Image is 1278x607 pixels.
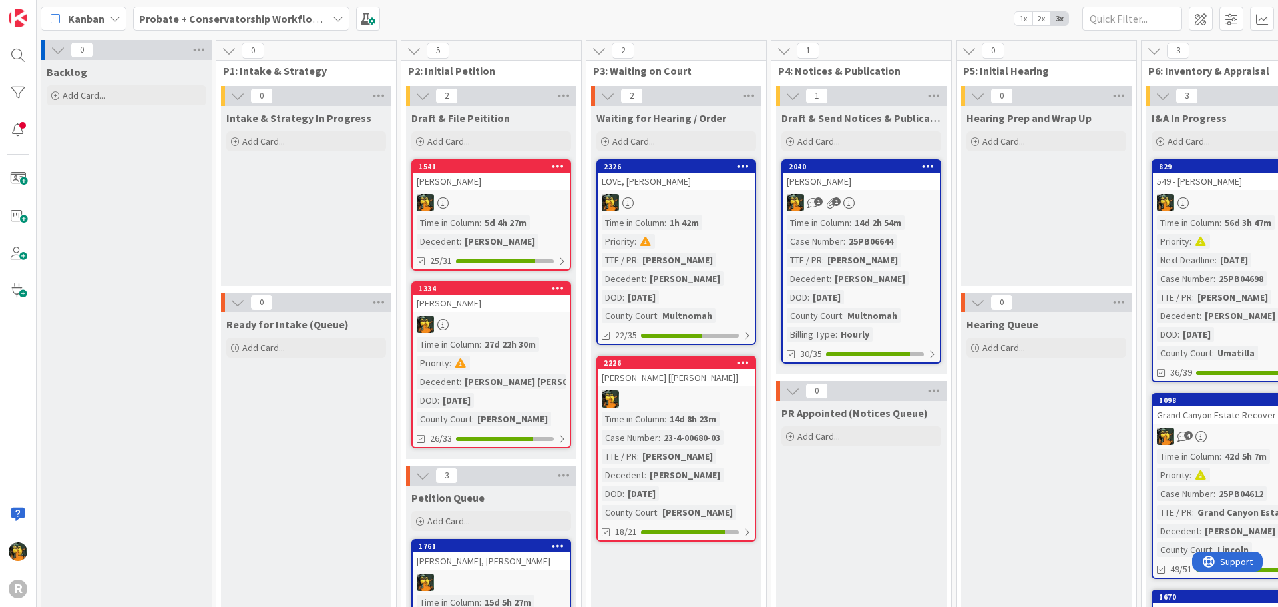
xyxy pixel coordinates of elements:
[809,290,844,304] div: [DATE]
[413,552,570,570] div: [PERSON_NAME], [PERSON_NAME]
[1157,346,1212,360] div: County Court
[990,88,1013,104] span: 0
[427,135,470,147] span: Add Card...
[797,135,840,147] span: Add Card...
[439,393,474,408] div: [DATE]
[657,505,659,520] span: :
[1157,327,1177,342] div: DOD
[419,284,570,293] div: 1334
[242,135,285,147] span: Add Card...
[602,505,657,520] div: County Court
[417,356,449,370] div: Priority
[1157,308,1199,323] div: Decedent
[1213,486,1215,501] span: :
[1215,486,1267,501] div: 25PB04612
[1157,271,1213,286] div: Case Number
[427,43,449,59] span: 5
[419,542,570,551] div: 1761
[63,89,105,101] span: Add Card...
[602,430,658,445] div: Case Number
[622,486,624,501] span: :
[800,347,822,361] span: 30/35
[479,337,481,352] span: :
[435,468,458,484] span: 3
[602,308,657,323] div: County Court
[602,194,619,211] img: MR
[624,486,659,501] div: [DATE]
[427,515,470,527] span: Add Card...
[411,491,485,504] span: Petition Queue
[430,432,452,446] span: 26/33
[1192,290,1194,304] span: :
[413,161,570,173] div: 1541
[966,111,1092,125] span: Hearing Prep and Wrap Up
[1014,12,1032,25] span: 1x
[1175,88,1198,104] span: 3
[437,393,439,408] span: :
[1199,308,1201,323] span: :
[781,111,941,125] span: Draft & Send Notices & Publication
[639,449,716,464] div: [PERSON_NAME]
[1170,366,1192,380] span: 36/39
[781,406,928,420] span: PR Appointed (Notices Queue)
[982,43,1004,59] span: 0
[223,64,379,77] span: P1: Intake & Strategy
[666,412,720,426] div: 14d 8h 23m
[602,486,622,501] div: DOD
[1184,431,1193,440] span: 4
[598,173,755,190] div: LOVE, [PERSON_NAME]
[787,308,842,323] div: County Court
[68,11,105,27] span: Kanban
[417,215,479,230] div: Time in Column
[783,173,940,190] div: [PERSON_NAME]
[28,2,61,18] span: Support
[413,173,570,190] div: [PERSON_NAME]
[1192,505,1194,520] span: :
[417,194,434,211] img: MR
[778,64,935,77] span: P4: Notices & Publication
[664,412,666,426] span: :
[615,328,637,342] span: 22/35
[637,253,639,267] span: :
[226,318,349,331] span: Ready for Intake (Queue)
[982,342,1025,354] span: Add Card...
[461,374,611,389] div: [PERSON_NAME] [PERSON_NAME]
[472,412,474,426] span: :
[598,369,755,386] div: [PERSON_NAME] [[PERSON_NAME]]
[781,159,941,364] a: 2040[PERSON_NAME]MRTime in Column:14d 2h 54mCase Number:25PB06644TTE / PR:[PERSON_NAME]Decedent:[...
[47,65,87,79] span: Backlog
[787,234,843,249] div: Case Number
[829,271,831,286] span: :
[449,356,451,370] span: :
[824,253,901,267] div: [PERSON_NAME]
[71,42,93,58] span: 0
[598,357,755,369] div: 2226
[805,88,828,104] span: 1
[963,64,1120,77] span: P5: Initial Hearing
[805,383,828,399] span: 0
[849,215,851,230] span: :
[139,12,346,25] b: Probate + Conservatorship Workflow (FL2)
[1221,215,1275,230] div: 56d 3h 47m
[1177,327,1179,342] span: :
[602,449,637,464] div: TTE / PR
[1157,428,1174,445] img: MR
[1215,271,1267,286] div: 25PB04698
[479,215,481,230] span: :
[1199,524,1201,538] span: :
[659,308,716,323] div: Multnomah
[413,161,570,190] div: 1541[PERSON_NAME]
[419,162,570,171] div: 1541
[417,393,437,408] div: DOD
[660,430,724,445] div: 23-4-00680-03
[413,574,570,591] div: MR
[1157,524,1199,538] div: Decedent
[1219,449,1221,464] span: :
[598,357,755,386] div: 2226[PERSON_NAME] [[PERSON_NAME]]
[461,234,538,249] div: [PERSON_NAME]
[417,337,479,352] div: Time in Column
[1157,486,1213,501] div: Case Number
[832,197,841,206] span: 1
[783,194,940,211] div: MR
[639,253,716,267] div: [PERSON_NAME]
